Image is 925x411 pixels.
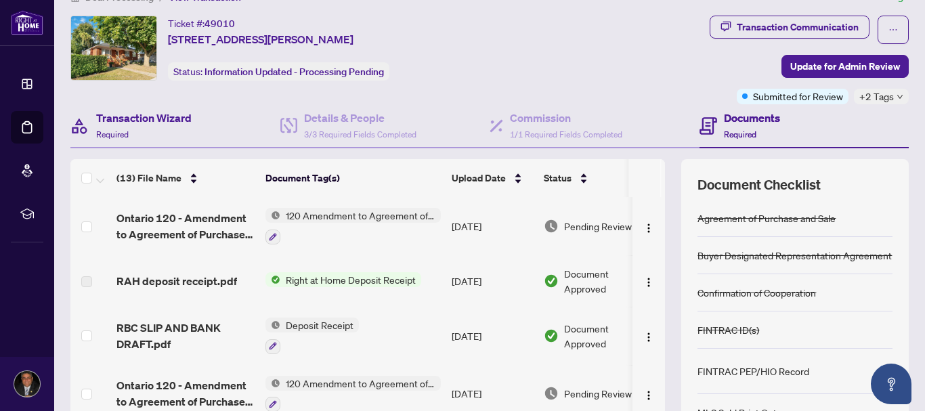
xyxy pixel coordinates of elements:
[643,332,654,343] img: Logo
[643,223,654,234] img: Logo
[859,89,894,104] span: +2 Tags
[544,171,572,186] span: Status
[96,129,129,139] span: Required
[724,129,756,139] span: Required
[116,171,181,186] span: (13) File Name
[638,215,660,237] button: Logo
[265,208,441,244] button: Status Icon120 Amendment to Agreement of Purchase and Sale
[304,129,416,139] span: 3/3 Required Fields Completed
[96,110,192,126] h4: Transaction Wizard
[753,89,843,104] span: Submitted for Review
[564,266,648,296] span: Document Approved
[544,219,559,234] img: Document Status
[446,307,538,365] td: [DATE]
[265,376,280,391] img: Status Icon
[697,285,816,300] div: Confirmation of Cooperation
[737,16,859,38] div: Transaction Communication
[265,272,421,287] button: Status IconRight at Home Deposit Receipt
[638,270,660,292] button: Logo
[510,110,622,126] h4: Commission
[111,159,260,197] th: (13) File Name
[446,159,538,197] th: Upload Date
[446,255,538,307] td: [DATE]
[544,328,559,343] img: Document Status
[643,277,654,288] img: Logo
[14,371,40,397] img: Profile Icon
[452,171,506,186] span: Upload Date
[265,208,280,223] img: Status Icon
[205,18,235,30] span: 49010
[168,16,235,31] div: Ticket #:
[265,318,359,354] button: Status IconDeposit Receipt
[71,16,156,80] img: IMG-X12237000_1.jpg
[888,25,898,35] span: ellipsis
[446,197,538,255] td: [DATE]
[544,274,559,288] img: Document Status
[781,55,909,78] button: Update for Admin Review
[871,364,911,404] button: Open asap
[697,211,836,225] div: Agreement of Purchase and Sale
[638,325,660,347] button: Logo
[538,159,653,197] th: Status
[697,322,759,337] div: FINTRAC ID(s)
[897,93,903,100] span: down
[116,377,255,410] span: Ontario 120 - Amendment to Agreement of Purchase and Sale-4.pdf
[510,129,622,139] span: 1/1 Required Fields Completed
[168,31,353,47] span: [STREET_ADDRESS][PERSON_NAME]
[638,383,660,404] button: Logo
[643,390,654,401] img: Logo
[116,210,255,242] span: Ontario 120 - Amendment to Agreement of Purchase and Sale-5.pdf
[168,62,389,81] div: Status:
[564,321,648,351] span: Document Approved
[697,175,821,194] span: Document Checklist
[280,208,441,223] span: 120 Amendment to Agreement of Purchase and Sale
[11,10,43,35] img: logo
[265,272,280,287] img: Status Icon
[697,364,809,378] div: FINTRAC PEP/HIO Record
[116,320,255,352] span: RBC SLIP AND BANK DRAFT.pdf
[564,219,632,234] span: Pending Review
[564,386,632,401] span: Pending Review
[205,66,384,78] span: Information Updated - Processing Pending
[116,273,237,289] span: RAH deposit receipt.pdf
[280,376,441,391] span: 120 Amendment to Agreement of Purchase and Sale
[280,272,421,287] span: Right at Home Deposit Receipt
[260,159,446,197] th: Document Tag(s)
[544,386,559,401] img: Document Status
[280,318,359,332] span: Deposit Receipt
[304,110,416,126] h4: Details & People
[790,56,900,77] span: Update for Admin Review
[697,248,892,263] div: Buyer Designated Representation Agreement
[265,318,280,332] img: Status Icon
[724,110,780,126] h4: Documents
[710,16,869,39] button: Transaction Communication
